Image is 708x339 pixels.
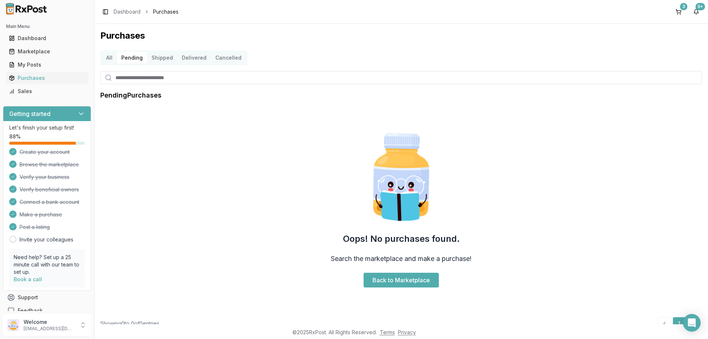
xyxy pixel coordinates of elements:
[673,6,684,18] button: 3
[9,35,85,42] div: Dashboard
[177,52,211,64] button: Delivered
[114,8,178,15] nav: breadcrumb
[24,318,75,326] p: Welcome
[6,32,88,45] a: Dashboard
[9,48,85,55] div: Marketplace
[20,236,73,243] a: Invite your colleagues
[3,304,91,317] button: Feedback
[343,233,460,245] h2: Oops! No purchases found.
[6,24,88,29] h2: Main Menu
[24,326,75,332] p: [EMAIL_ADDRESS][DOMAIN_NAME]
[9,61,85,68] div: My Posts
[147,52,177,64] button: Shipped
[3,46,91,57] button: Marketplace
[9,124,85,131] p: Let's finish your setup first!
[100,30,702,42] h1: Purchases
[18,307,43,314] span: Feedback
[364,273,439,287] a: Back to Marketplace
[20,161,79,168] span: Browse the marketplace
[3,3,50,15] img: RxPost Logo
[14,276,42,282] a: Book a call
[20,198,79,206] span: Connect a bank account
[100,320,159,327] div: Showing 0 to 0 of 0 entries
[20,186,79,193] span: Verify beneficial owners
[6,85,88,98] a: Sales
[9,88,85,95] div: Sales
[9,109,51,118] h3: Getting started
[3,72,91,84] button: Purchases
[673,317,686,330] a: 1
[20,211,62,218] span: Make a purchase
[117,52,147,64] button: Pending
[3,291,91,304] button: Support
[6,45,88,58] a: Marketplace
[3,85,91,97] button: Sales
[6,58,88,71] a: My Posts
[658,317,702,330] nav: pagination
[683,314,701,332] div: Open Intercom Messenger
[100,90,162,100] h1: Pending Purchases
[3,32,91,44] button: Dashboard
[3,59,91,71] button: My Posts
[102,52,117,64] button: All
[211,52,246,64] button: Cancelled
[20,148,70,156] span: Create your account
[20,223,50,231] span: Post a listing
[9,74,85,82] div: Purchases
[680,3,687,10] div: 3
[114,8,140,15] a: Dashboard
[695,3,705,10] div: 9+
[354,130,448,224] img: Smart Pill Bottle
[7,319,19,331] img: User avatar
[690,6,702,18] button: 9+
[380,329,395,335] a: Terms
[14,254,80,276] p: Need help? Set up a 25 minute call with our team to set up.
[9,133,21,140] span: 88 %
[153,8,178,15] span: Purchases
[398,329,416,335] a: Privacy
[331,254,472,264] h3: Search the marketplace and make a purchase!
[20,173,69,181] span: Verify your business
[6,71,88,85] a: Purchases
